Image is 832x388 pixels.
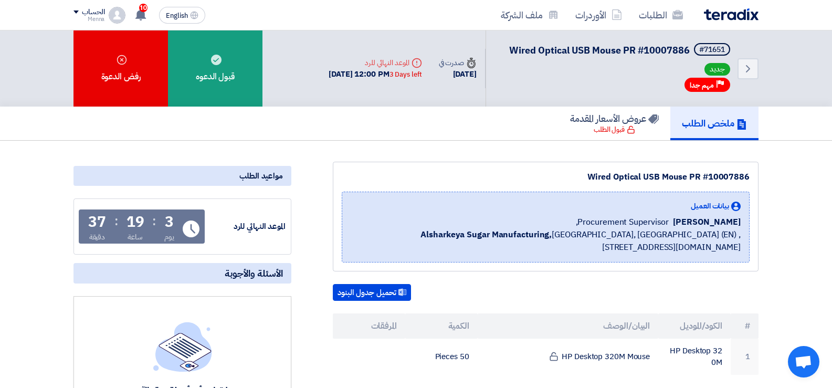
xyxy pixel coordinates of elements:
td: HP Desktop 320M [658,339,731,375]
th: الكمية [405,313,478,339]
div: رفض الدعوة [73,30,168,107]
span: جديد [704,63,730,76]
div: الموعد النهائي للرد [207,221,286,233]
button: English [159,7,205,24]
div: : [114,212,118,230]
a: الأوردرات [567,3,630,27]
div: قبول الدعوه [168,30,262,107]
span: 10 [139,4,148,12]
img: profile_test.png [109,7,125,24]
span: Wired Optical USB Mouse PR #10007886 [509,43,690,57]
th: # [731,313,759,339]
div: Open chat [788,346,819,377]
span: مهم جدا [690,80,714,90]
h5: Wired Optical USB Mouse PR #10007886 [509,43,732,58]
h5: ملخص الطلب [682,117,747,129]
div: : [152,212,156,230]
div: 19 [127,215,144,229]
div: 3 Days left [389,69,422,80]
span: [GEOGRAPHIC_DATA], [GEOGRAPHIC_DATA] (EN) ,[STREET_ADDRESS][DOMAIN_NAME] [351,228,741,254]
div: Wired Optical USB Mouse PR #10007886 [342,171,750,183]
div: دقيقة [89,232,106,243]
a: ملخص الطلب [670,107,759,140]
span: [PERSON_NAME] [673,216,741,228]
span: الأسئلة والأجوبة [225,267,283,279]
a: الطلبات [630,3,691,27]
div: 3 [165,215,174,229]
div: ساعة [128,232,143,243]
div: قبول الطلب [594,124,635,135]
th: الكود/الموديل [658,313,731,339]
div: 37 [88,215,106,229]
div: مواعيد الطلب [73,166,291,186]
span: بيانات العميل [691,201,729,212]
td: 50 Pieces [405,339,478,375]
a: عروض الأسعار المقدمة قبول الطلب [559,107,670,140]
b: Alsharkeya Sugar Manufacturing, [420,228,552,241]
span: English [166,12,188,19]
th: المرفقات [333,313,405,339]
div: [DATE] [439,68,477,80]
div: الحساب [82,8,104,17]
img: Teradix logo [704,8,759,20]
button: تحميل جدول البنود [333,284,411,301]
div: الموعد النهائي للرد [329,57,422,68]
img: empty_state_list.svg [153,322,212,371]
div: #71651 [699,46,725,54]
td: HP Desktop 320M Mouse [478,339,659,375]
div: يوم [164,232,174,243]
th: البيان/الوصف [478,313,659,339]
div: [DATE] 12:00 PM [329,68,422,80]
div: صدرت في [439,57,477,68]
h5: عروض الأسعار المقدمة [570,112,659,124]
div: Menna [73,16,104,22]
span: Procurement Supervisor, [576,216,669,228]
td: 1 [731,339,759,375]
a: ملف الشركة [492,3,567,27]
